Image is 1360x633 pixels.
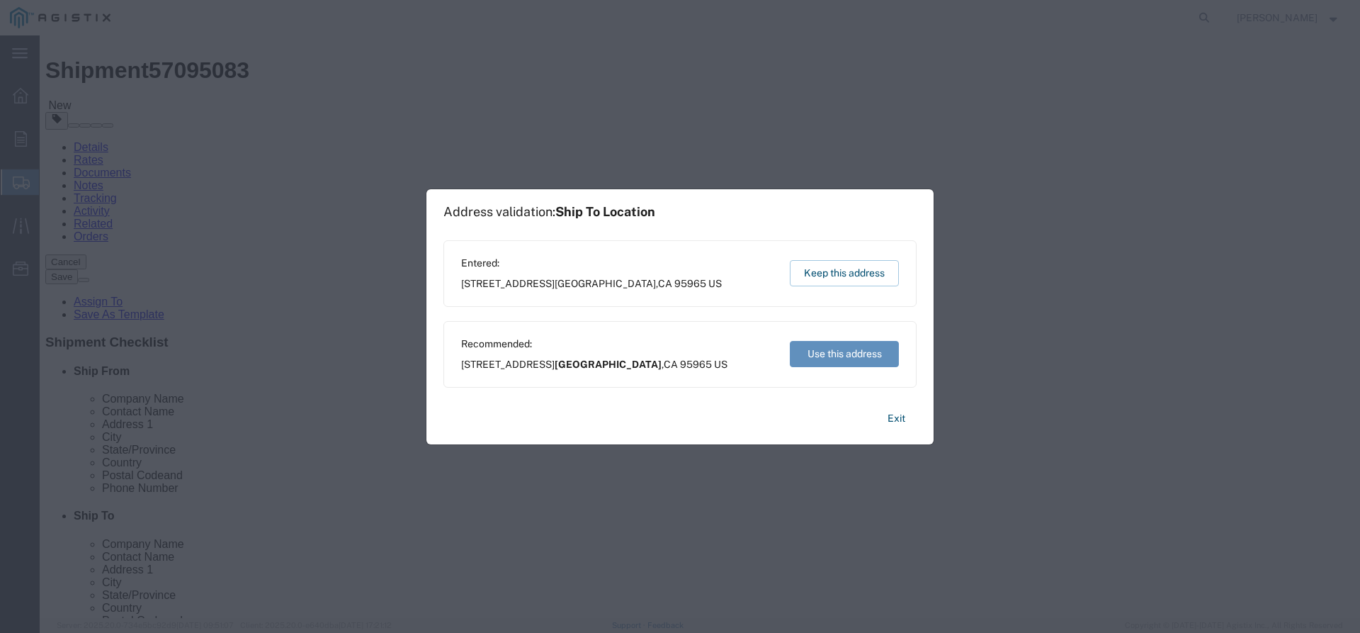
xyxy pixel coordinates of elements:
[714,359,727,370] span: US
[461,256,722,271] span: Entered:
[876,406,917,431] button: Exit
[674,278,706,289] span: 95965
[555,278,656,289] span: [GEOGRAPHIC_DATA]
[555,359,662,370] span: [GEOGRAPHIC_DATA]
[664,359,678,370] span: CA
[658,278,672,289] span: CA
[461,357,727,372] span: [STREET_ADDRESS] ,
[555,204,655,219] span: Ship To Location
[461,337,727,352] span: Recommended:
[443,204,655,220] h1: Address validation:
[790,260,899,286] button: Keep this address
[708,278,722,289] span: US
[461,276,722,291] span: [STREET_ADDRESS] ,
[790,341,899,367] button: Use this address
[680,359,712,370] span: 95965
